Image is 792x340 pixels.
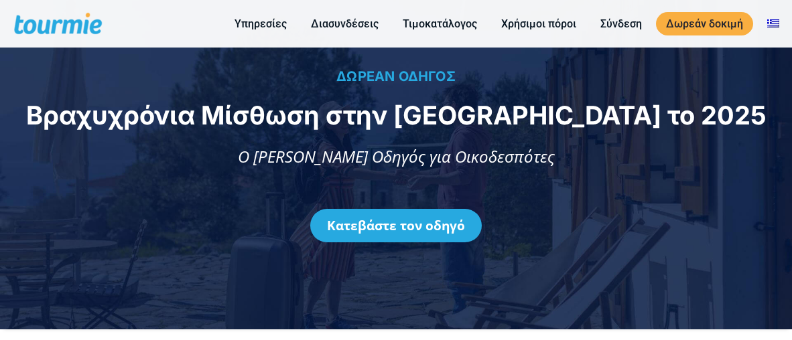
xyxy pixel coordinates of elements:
[238,145,555,167] span: Ο [PERSON_NAME] Οδηγός για Οικοδεσπότες
[26,100,767,131] span: Βραχυχρόνια Μίσθωση στην [GEOGRAPHIC_DATA] το 2025
[491,15,586,32] a: Χρήσιμοι πόροι
[393,15,487,32] a: Τιμοκατάλογος
[656,12,753,35] a: Δωρεάν δοκιμή
[336,68,456,84] span: ΔΩΡΕΑΝ ΟΔΗΓΟΣ
[590,15,652,32] a: Σύνδεση
[301,15,389,32] a: Διασυνδέσεις
[310,209,482,242] a: Κατεβάστε τον οδηγό
[224,15,297,32] a: Υπηρεσίες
